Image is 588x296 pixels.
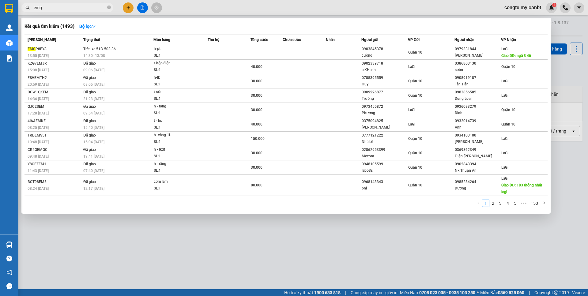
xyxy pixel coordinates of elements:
[362,118,408,124] div: 0375094825
[28,38,56,42] span: [PERSON_NAME]
[361,38,378,42] span: Người gửi
[504,200,511,207] a: 4
[28,82,49,87] span: 20:59 [DATE]
[362,132,408,139] div: 0777121222
[28,47,36,51] span: EMG
[251,137,265,141] span: 150.000
[408,183,422,187] span: Quận 10
[107,5,111,11] span: close-circle
[83,47,116,51] span: Trên xe 51B-503.36
[83,186,104,191] span: 12:17 [DATE]
[475,200,482,207] li: Previous Page
[408,38,420,42] span: VP Gửi
[362,81,408,88] div: Huy
[153,38,170,42] span: Món hàng
[455,124,501,131] div: Anh
[501,79,508,83] span: LaGi
[362,167,408,174] div: labo3s
[79,24,96,29] strong: Bộ lọc
[408,151,422,155] span: Quận 10
[154,146,200,153] div: h - lkdt
[83,111,104,115] span: 09:54 [DATE]
[489,200,497,207] li: 2
[455,161,501,167] div: 0902843394
[542,201,546,205] span: right
[362,139,408,145] div: Nhã Lê
[28,111,49,115] span: 17:28 [DATE]
[154,89,200,96] div: t-sữa
[28,97,49,101] span: 14:36 [DATE]
[83,38,100,42] span: Trạng thái
[362,67,408,73] div: a KHanh
[154,46,200,52] div: h-pt
[408,122,415,126] span: LaGi
[283,38,301,42] span: Chưa cước
[408,108,415,112] span: LaGi
[83,90,96,94] span: Đã giao
[154,161,200,167] div: h - răng
[28,103,81,110] div: QJC2SEMI
[482,200,489,207] li: 1
[107,6,111,9] span: close-circle
[154,118,200,124] div: t - hs
[519,200,529,207] span: •••
[501,165,508,170] span: LaGi
[455,46,501,52] div: 0979331844
[362,96,408,102] div: Trưởng
[251,65,262,69] span: 40.000
[362,153,408,159] div: Mecom
[519,200,529,207] li: Next 5 Pages
[251,38,268,42] span: Tổng cước
[28,118,81,124] div: 4IAAEMKE
[529,200,540,207] a: 150
[362,124,408,131] div: [PERSON_NAME]
[455,60,501,67] div: 0386803130
[83,61,96,66] span: Đã giao
[362,46,408,52] div: 0903845378
[501,137,508,141] span: LaGi
[455,139,501,145] div: [PERSON_NAME]
[154,74,200,81] div: h-lk
[6,269,12,275] span: notification
[6,40,13,46] img: warehouse-icon
[83,180,96,184] span: Đã giao
[501,151,508,155] span: LaGi
[28,54,49,58] span: 13:55 [DATE]
[28,147,81,153] div: CR2QEMQC
[6,242,13,248] img: warehouse-icon
[475,200,482,207] button: left
[455,52,501,59] div: [PERSON_NAME]
[512,200,518,207] a: 5
[362,185,408,192] div: phi
[83,126,104,130] span: 15:40 [DATE]
[455,89,501,96] div: 0983856585
[251,108,262,112] span: 30.000
[28,132,81,139] div: TRDEMS51
[154,139,200,145] div: SL: 1
[362,52,408,59] div: cường
[6,256,12,261] span: question-circle
[501,183,542,194] span: Giao DĐ: 183 thống nhất lagi
[28,60,81,67] div: KZG7EMJR
[154,185,200,192] div: SL: 1
[501,108,515,112] span: Quận 10
[28,179,81,185] div: BCT98EM5
[455,167,501,174] div: Nk Thuận An
[455,179,501,185] div: 0985284264
[455,103,501,110] div: 0936093279
[83,68,104,72] span: 09:06 [DATE]
[28,186,49,191] span: 08:24 [DATE]
[83,169,104,173] span: 07:40 [DATE]
[501,93,508,98] span: LaGi
[28,154,49,159] span: 09:48 [DATE]
[28,169,49,173] span: 11:43 [DATE]
[408,79,422,83] span: Quận 10
[28,126,49,130] span: 08:25 [DATE]
[154,96,200,102] div: SL: 1
[501,122,515,126] span: Quận 10
[154,103,200,110] div: h - răng
[208,38,219,42] span: Thu hộ
[408,65,415,69] span: LaGi
[83,76,96,80] span: Đã giao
